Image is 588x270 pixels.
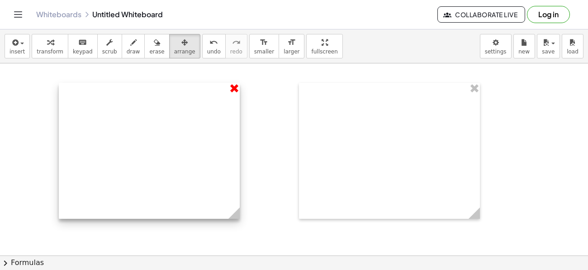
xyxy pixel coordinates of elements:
[169,34,200,58] button: arrange
[9,48,25,55] span: insert
[311,48,337,55] span: fullscreen
[513,34,535,58] button: new
[437,6,525,23] button: Collaborate Live
[485,48,507,55] span: settings
[284,48,299,55] span: larger
[254,48,274,55] span: smaller
[149,48,164,55] span: erase
[225,34,247,58] button: redoredo
[122,34,145,58] button: draw
[11,7,25,22] button: Toggle navigation
[249,34,279,58] button: format_sizesmaller
[36,10,81,19] a: Whiteboards
[232,37,241,48] i: redo
[209,37,218,48] i: undo
[127,48,140,55] span: draw
[174,48,195,55] span: arrange
[37,48,63,55] span: transform
[537,34,560,58] button: save
[567,48,579,55] span: load
[102,48,117,55] span: scrub
[32,34,68,58] button: transform
[78,37,87,48] i: keyboard
[287,37,296,48] i: format_size
[230,48,242,55] span: redo
[260,37,268,48] i: format_size
[68,34,98,58] button: keyboardkeypad
[527,6,570,23] button: Log in
[562,34,583,58] button: load
[5,34,30,58] button: insert
[480,34,512,58] button: settings
[73,48,93,55] span: keypad
[144,34,169,58] button: erase
[542,48,555,55] span: save
[202,34,226,58] button: undoundo
[207,48,221,55] span: undo
[97,34,122,58] button: scrub
[518,48,530,55] span: new
[306,34,342,58] button: fullscreen
[445,10,517,19] span: Collaborate Live
[279,34,304,58] button: format_sizelarger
